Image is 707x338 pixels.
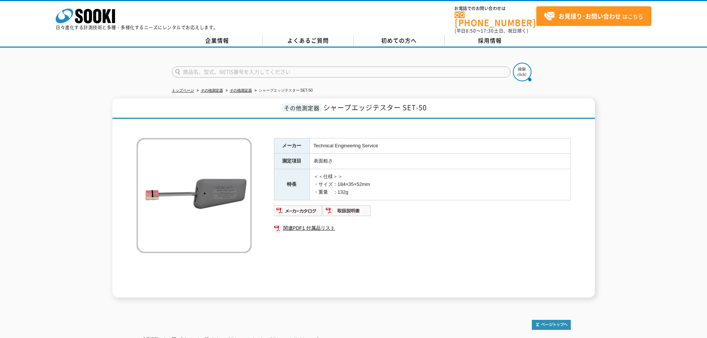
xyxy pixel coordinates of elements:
[532,320,571,330] img: トップページへ
[310,169,570,200] td: ＜＜仕様＞＞ ・サイズ：184×35×52mm ・重量 ：132g
[274,223,571,233] a: 関連PDF1 付属品リスト
[230,88,252,92] a: その他測定器
[381,36,417,45] span: 初めての方へ
[172,66,511,78] input: 商品名、型式、NETIS番号を入力してください
[274,154,310,169] th: 測定項目
[559,12,621,20] strong: お見積り･お問い合わせ
[201,88,223,92] a: その他測定器
[323,210,371,215] a: 取扱説明書
[137,138,252,253] img: シャープエッジテスター SET-50
[56,25,218,30] p: 日々進化する計測技術と多種・多様化するニーズにレンタルでお応えします。
[274,210,323,215] a: メーカーカタログ
[253,87,313,95] li: シャープエッジテスター SET-50
[354,35,445,46] a: 初めての方へ
[481,27,494,34] span: 17:30
[172,35,263,46] a: 企業情報
[263,35,354,46] a: よくあるご質問
[455,6,536,11] span: お電話でのお問い合わせは
[513,63,531,81] img: btn_search.png
[466,27,476,34] span: 8:50
[323,205,371,217] img: 取扱説明書
[455,12,536,27] a: [PHONE_NUMBER]
[274,169,310,200] th: 特長
[536,6,651,26] a: お見積り･お問い合わせはこちら
[172,88,194,92] a: トップページ
[455,27,528,34] span: (平日 ～ 土日、祝日除く)
[282,104,321,112] span: その他測定器
[310,138,570,154] td: Technical Engineering Service
[445,35,536,46] a: 採用情報
[323,102,427,112] span: シャープエッジテスター SET-50
[310,154,570,169] td: 表面粗さ
[544,11,643,22] span: はこちら
[274,205,323,217] img: メーカーカタログ
[274,138,310,154] th: メーカー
